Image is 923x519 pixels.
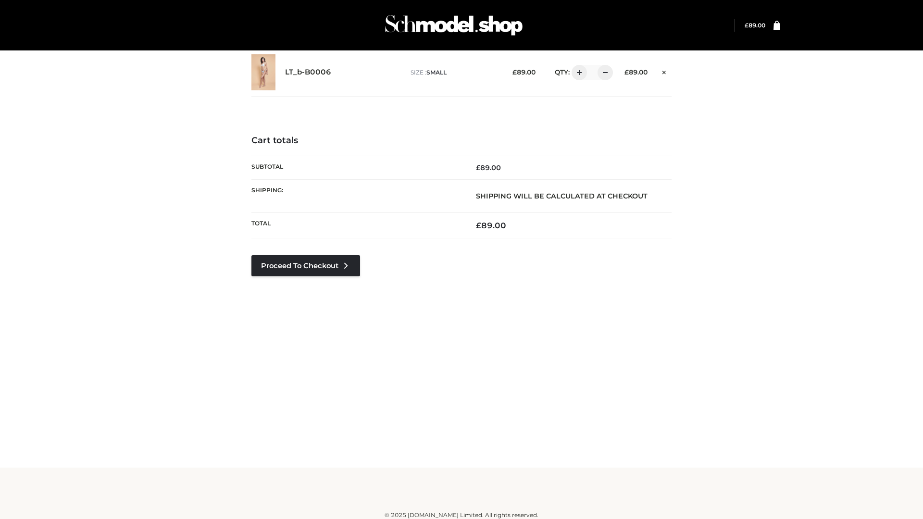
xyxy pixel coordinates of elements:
[476,221,481,230] span: £
[657,65,672,77] a: Remove this item
[411,68,498,77] p: size :
[476,192,648,200] strong: Shipping will be calculated at checkout
[624,68,648,76] bdi: 89.00
[624,68,629,76] span: £
[476,221,506,230] bdi: 89.00
[745,22,765,29] a: £89.00
[251,179,461,212] th: Shipping:
[545,65,610,80] div: QTY:
[251,136,672,146] h4: Cart totals
[476,163,480,172] span: £
[426,69,447,76] span: SMALL
[251,213,461,238] th: Total
[285,68,331,77] a: LT_b-B0006
[512,68,517,76] span: £
[745,22,765,29] bdi: 89.00
[251,54,275,90] img: LT_b-B0006 - SMALL
[251,156,461,179] th: Subtotal
[512,68,536,76] bdi: 89.00
[745,22,748,29] span: £
[382,6,526,44] img: Schmodel Admin 964
[476,163,501,172] bdi: 89.00
[251,255,360,276] a: Proceed to Checkout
